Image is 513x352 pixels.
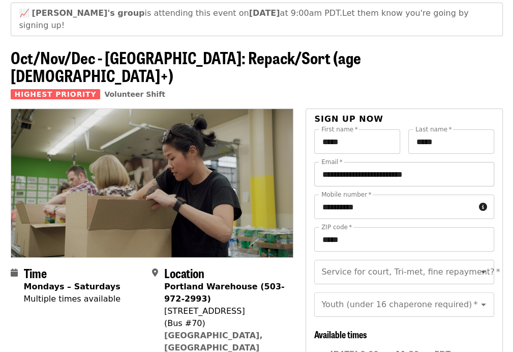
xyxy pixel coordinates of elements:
[152,268,158,278] i: map-marker-alt icon
[164,282,285,304] strong: Portland Warehouse (503-972-2993)
[104,90,165,98] a: Volunteer Shift
[32,8,145,18] strong: [PERSON_NAME]'s group
[164,305,285,317] div: [STREET_ADDRESS]
[314,328,367,341] span: Available times
[314,129,400,154] input: First name
[19,8,29,18] span: growth emoji
[321,126,358,132] label: First name
[321,159,343,165] label: Email
[408,129,494,154] input: Last name
[24,282,120,291] strong: Mondays – Saturdays
[479,202,487,212] i: circle-info icon
[321,224,352,230] label: ZIP code
[476,265,491,279] button: Open
[314,227,494,252] input: ZIP code
[164,264,204,282] span: Location
[249,8,280,18] strong: [DATE]
[24,264,47,282] span: Time
[11,268,18,278] i: calendar icon
[11,109,293,257] img: Oct/Nov/Dec - Portland: Repack/Sort (age 8+) organized by Oregon Food Bank
[164,317,285,330] div: (Bus #70)
[314,162,494,186] input: Email
[32,8,342,18] span: is attending this event on at 9:00am PDT.
[476,297,491,312] button: Open
[314,114,383,124] span: Sign up now
[11,89,101,99] span: Highest Priority
[415,126,451,132] label: Last name
[11,45,361,87] span: Oct/Nov/Dec - [GEOGRAPHIC_DATA]: Repack/Sort (age [DEMOGRAPHIC_DATA]+)
[24,293,120,305] div: Multiple times available
[321,192,371,198] label: Mobile number
[314,195,474,219] input: Mobile number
